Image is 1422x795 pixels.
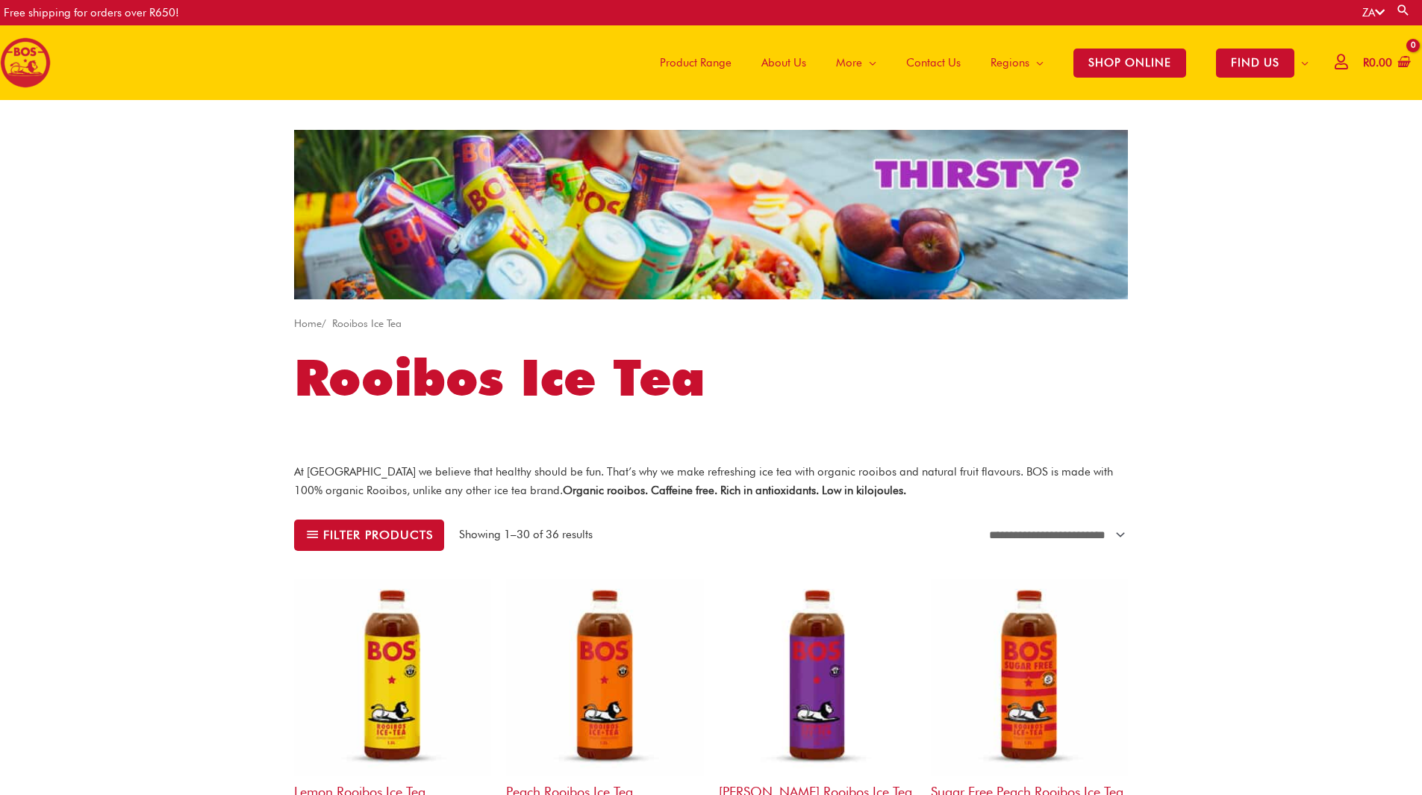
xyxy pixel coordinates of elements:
[1396,3,1411,17] a: Search button
[746,25,821,100] a: About Us
[906,40,961,85] span: Contact Us
[761,40,806,85] span: About Us
[821,25,891,100] a: More
[294,317,322,329] a: Home
[323,529,433,540] span: Filter products
[294,130,1128,299] img: screenshot
[506,579,703,776] img: lemon rooibos ice tea
[294,520,444,551] button: Filter products
[1362,6,1385,19] a: ZA
[976,25,1058,100] a: Regions
[294,463,1128,500] p: At [GEOGRAPHIC_DATA] we believe that healthy should be fun. That’s why we make refreshing ice tea...
[1216,49,1294,78] span: FIND US
[294,343,1128,413] h1: Rooibos Ice Tea
[836,40,862,85] span: More
[634,25,1323,100] nav: Site Navigation
[563,484,906,497] strong: Organic rooibos. Caffeine free. Rich in antioxidants. Low in kilojoules.
[459,526,593,543] p: Showing 1–30 of 36 results
[931,579,1128,776] img: sugar free rooibos ice tea 1.5L
[294,314,1128,333] nav: Breadcrumb
[294,579,491,776] img: lemon rooibos ice tea 1.5L
[991,40,1029,85] span: Regions
[980,520,1128,549] select: Shop order
[645,25,746,100] a: Product Range
[719,579,916,776] img: berry rooibos ice tea
[660,40,732,85] span: Product Range
[1360,46,1411,80] a: View Shopping Cart, empty
[1073,49,1186,78] span: SHOP ONLINE
[1363,56,1369,69] span: R
[891,25,976,100] a: Contact Us
[1058,25,1201,100] a: SHOP ONLINE
[1363,56,1392,69] bdi: 0.00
